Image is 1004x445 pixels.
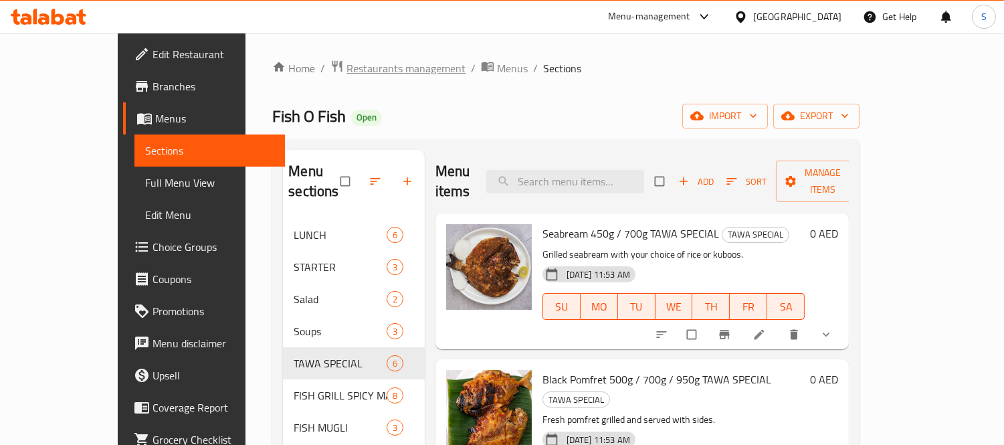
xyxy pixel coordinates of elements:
[153,399,275,416] span: Coverage Report
[726,174,767,189] span: Sort
[561,268,635,281] span: [DATE] 11:53 AM
[330,60,466,77] a: Restaurants management
[497,60,528,76] span: Menus
[346,60,466,76] span: Restaurants management
[283,379,425,412] div: FISH GRILL SPICY MASALA8
[134,199,286,231] a: Edit Menu
[486,170,644,193] input: search
[656,293,693,320] button: WE
[548,297,575,317] span: SU
[776,161,871,202] button: Manage items
[810,370,838,389] h6: 0 AED
[155,110,275,126] span: Menus
[283,283,425,315] div: Salad2
[682,104,768,128] button: import
[134,167,286,199] a: Full Menu View
[123,38,286,70] a: Edit Restaurant
[393,167,425,196] button: Add section
[784,108,849,124] span: export
[283,219,425,251] div: LUNCH6
[123,231,286,263] a: Choice Groups
[272,101,346,131] span: Fish O Fish
[153,367,275,383] span: Upsell
[647,320,679,349] button: sort-choices
[294,227,386,243] span: LUNCH
[675,171,718,192] span: Add item
[481,60,528,77] a: Menus
[543,60,581,76] span: Sections
[351,112,382,123] span: Open
[351,110,382,126] div: Open
[272,60,315,76] a: Home
[387,422,403,434] span: 3
[283,315,425,347] div: Soups3
[387,420,403,436] div: items
[722,227,789,243] div: TAWA SPECIAL
[718,171,776,192] span: Sort items
[123,263,286,295] a: Coupons
[533,60,538,76] li: /
[542,246,805,263] p: Grilled seabream with your choice of rice or kuboos.
[387,355,403,371] div: items
[618,293,656,320] button: TU
[623,297,650,317] span: TU
[153,335,275,351] span: Menu disclaimer
[779,320,811,349] button: delete
[294,259,386,275] span: STARTER
[134,135,286,167] a: Sections
[387,229,403,242] span: 6
[288,161,340,201] h2: Menu sections
[693,108,757,124] span: import
[387,293,403,306] span: 2
[435,161,470,201] h2: Menu items
[722,227,789,242] span: TAWA SPECIAL
[811,320,843,349] button: show more
[123,359,286,391] a: Upsell
[581,293,618,320] button: MO
[320,60,325,76] li: /
[773,297,799,317] span: SA
[153,239,275,255] span: Choice Groups
[145,207,275,223] span: Edit Menu
[446,224,532,310] img: Seabream 450g / 700g TAWA SPECIAL
[153,303,275,319] span: Promotions
[675,171,718,192] button: Add
[692,293,730,320] button: TH
[542,391,610,408] div: TAWA SPECIAL
[542,224,719,244] span: Seabream 450g / 700g TAWA SPECIAL
[294,323,386,339] span: Soups
[387,323,403,339] div: items
[283,347,425,379] div: TAWA SPECIAL6
[294,420,386,436] span: FISH MUGLI
[153,78,275,94] span: Branches
[387,259,403,275] div: items
[661,297,688,317] span: WE
[586,297,613,317] span: MO
[153,46,275,62] span: Edit Restaurant
[698,297,724,317] span: TH
[294,355,386,371] span: TAWA SPECIAL
[767,293,805,320] button: SA
[735,297,762,317] span: FR
[123,70,286,102] a: Branches
[387,357,403,370] span: 6
[272,60,860,77] nav: breadcrumb
[678,174,714,189] span: Add
[810,224,838,243] h6: 0 AED
[145,175,275,191] span: Full Menu View
[752,328,769,341] a: Edit menu item
[710,320,742,349] button: Branch-specific-item
[753,9,841,24] div: [GEOGRAPHIC_DATA]
[294,291,386,307] span: Salad
[283,251,425,283] div: STARTER3
[647,169,675,194] span: Select section
[123,102,286,135] a: Menus
[283,412,425,444] div: FISH MUGLI3
[387,291,403,307] div: items
[679,322,707,347] span: Select to update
